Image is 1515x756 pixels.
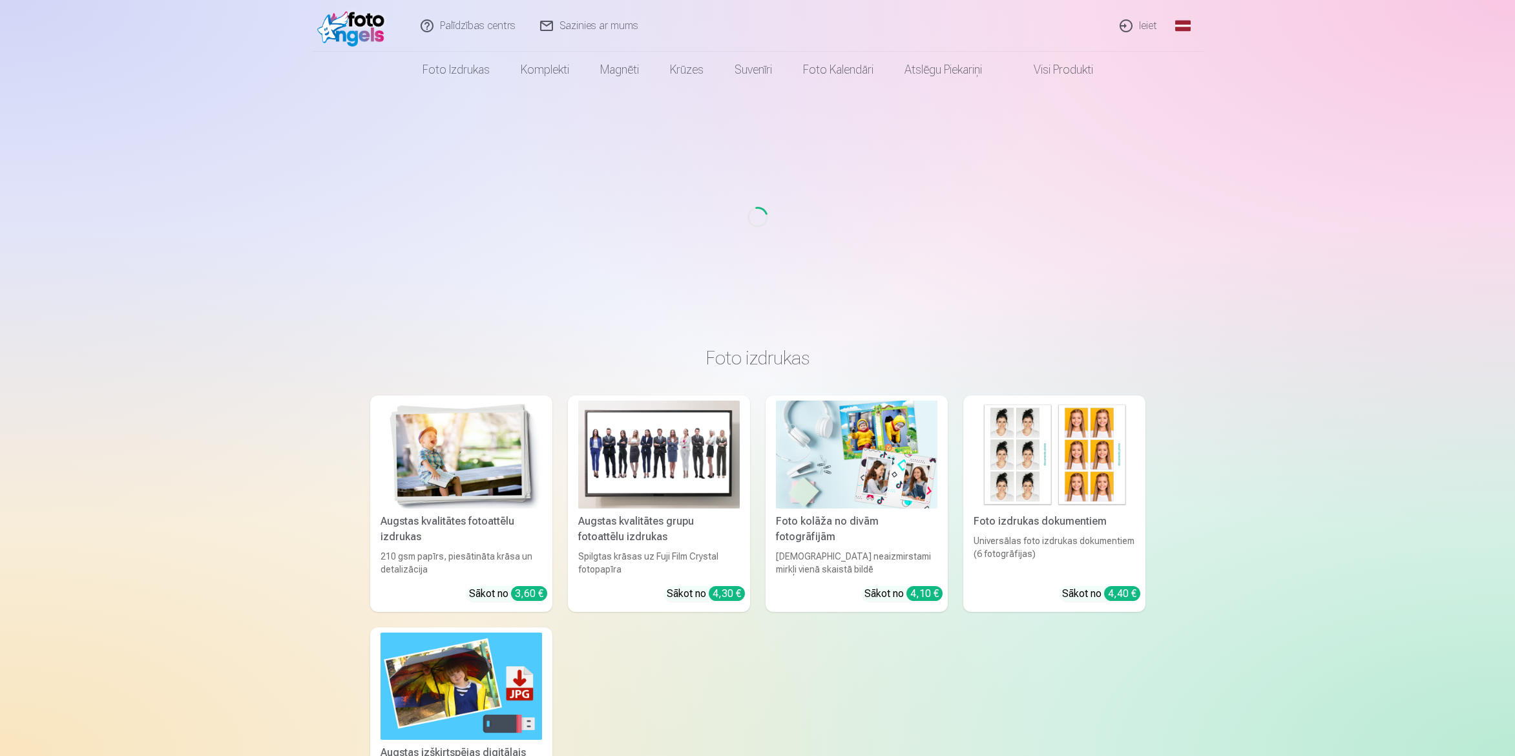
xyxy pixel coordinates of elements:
[585,52,654,88] a: Magnēti
[968,514,1140,529] div: Foto izdrukas dokumentiem
[381,633,542,740] img: Augstas izšķirtspējas digitālais fotoattēls JPG formātā
[719,52,788,88] a: Suvenīri
[505,52,585,88] a: Komplekti
[998,52,1109,88] a: Visi produkti
[963,395,1145,612] a: Foto izdrukas dokumentiemFoto izdrukas dokumentiemUniversālas foto izdrukas dokumentiem (6 fotogr...
[776,401,937,509] img: Foto kolāža no divām fotogrāfijām
[667,586,745,602] div: Sākot no
[511,586,547,601] div: 3,60 €
[381,346,1135,370] h3: Foto izdrukas
[906,586,943,601] div: 4,10 €
[1062,586,1140,602] div: Sākot no
[568,395,750,612] a: Augstas kvalitātes grupu fotoattēlu izdrukasAugstas kvalitātes grupu fotoattēlu izdrukasSpilgtas ...
[889,52,998,88] a: Atslēgu piekariņi
[788,52,889,88] a: Foto kalendāri
[375,514,547,545] div: Augstas kvalitātes fotoattēlu izdrukas
[1104,586,1140,601] div: 4,40 €
[968,534,1140,576] div: Universālas foto izdrukas dokumentiem (6 fotogrāfijas)
[771,514,943,545] div: Foto kolāža no divām fotogrāfijām
[766,395,948,612] a: Foto kolāža no divām fotogrāfijāmFoto kolāža no divām fotogrāfijām[DEMOGRAPHIC_DATA] neaizmirstam...
[317,5,392,47] img: /fa1
[381,401,542,509] img: Augstas kvalitātes fotoattēlu izdrukas
[375,550,547,576] div: 210 gsm papīrs, piesātināta krāsa un detalizācija
[407,52,505,88] a: Foto izdrukas
[974,401,1135,509] img: Foto izdrukas dokumentiem
[709,586,745,601] div: 4,30 €
[469,586,547,602] div: Sākot no
[573,550,745,576] div: Spilgtas krāsas uz Fuji Film Crystal fotopapīra
[573,514,745,545] div: Augstas kvalitātes grupu fotoattēlu izdrukas
[864,586,943,602] div: Sākot no
[370,395,552,612] a: Augstas kvalitātes fotoattēlu izdrukasAugstas kvalitātes fotoattēlu izdrukas210 gsm papīrs, piesā...
[771,550,943,576] div: [DEMOGRAPHIC_DATA] neaizmirstami mirkļi vienā skaistā bildē
[654,52,719,88] a: Krūzes
[578,401,740,509] img: Augstas kvalitātes grupu fotoattēlu izdrukas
